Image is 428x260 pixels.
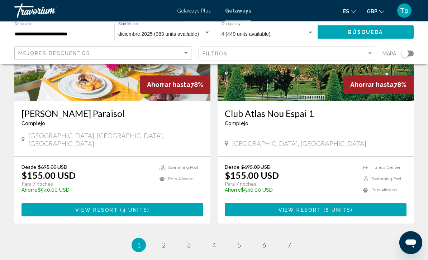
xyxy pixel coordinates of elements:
span: View Resort [279,207,321,213]
a: Club Atlas Nou Espai 1 [225,108,406,119]
p: Para 7 noches [225,181,356,187]
span: $695.00 USD [241,164,271,170]
span: 5 [237,241,241,249]
mat-select: Sort by [18,50,189,57]
button: View Resort(4 units) [22,203,203,217]
span: Pets Allowed [371,188,397,193]
button: Filter [199,46,376,61]
span: Mejores descuentos [18,50,90,56]
span: Ahorre [225,187,241,193]
a: Getaways [225,8,251,14]
span: Swimming Pool [168,166,198,170]
span: Ahorre [22,187,38,193]
a: [PERSON_NAME] Paraisol [22,108,203,119]
span: Complejo [22,121,45,127]
span: ( ) [118,207,149,213]
div: 78% [343,76,414,94]
span: Mapa [382,49,396,59]
span: Tp [400,7,409,14]
p: $540.00 USD [225,187,356,193]
span: GBP [367,9,377,14]
span: Ahorrar hasta [147,81,190,89]
span: Complejo [225,121,248,127]
p: $540.00 USD [22,187,152,193]
p: $155.00 USD [22,170,76,181]
span: [GEOGRAPHIC_DATA], [GEOGRAPHIC_DATA] [232,140,366,148]
span: Búsqueda [348,30,383,35]
span: ( ) [321,207,353,213]
div: 78% [140,76,210,94]
a: Travorium [14,4,170,18]
p: Para 7 noches [22,181,152,187]
button: Búsqueda [318,25,414,39]
span: Desde [225,164,239,170]
span: 4 units [122,207,147,213]
iframe: Button to launch messaging window [399,231,422,254]
span: 2 [162,241,166,249]
span: Swimming Pool [371,177,401,182]
p: $155.00 USD [225,170,279,181]
span: Desde [22,164,36,170]
span: [GEOGRAPHIC_DATA], [GEOGRAPHIC_DATA], [GEOGRAPHIC_DATA] [28,132,203,148]
span: es [343,9,349,14]
span: Fitness Center [371,166,400,170]
span: diciembre 2025 (983 units available) [118,31,199,37]
a: Getaways Plus [177,8,211,14]
span: Filtros [203,51,228,57]
span: 3 [187,241,191,249]
span: 6 [262,241,266,249]
span: Pets Allowed [168,177,194,182]
span: 6 units [325,207,351,213]
span: $695.00 USD [38,164,67,170]
ul: Pagination [14,238,414,252]
button: Change currency [367,6,384,16]
button: View Resort(6 units) [225,203,406,217]
span: Ahorrar hasta [350,81,394,89]
button: User Menu [395,3,414,18]
span: 4 (449 units available) [222,31,271,37]
span: 7 [287,241,291,249]
span: 1 [137,241,141,249]
button: Change language [343,6,356,16]
span: 4 [212,241,216,249]
span: View Resort [75,207,118,213]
